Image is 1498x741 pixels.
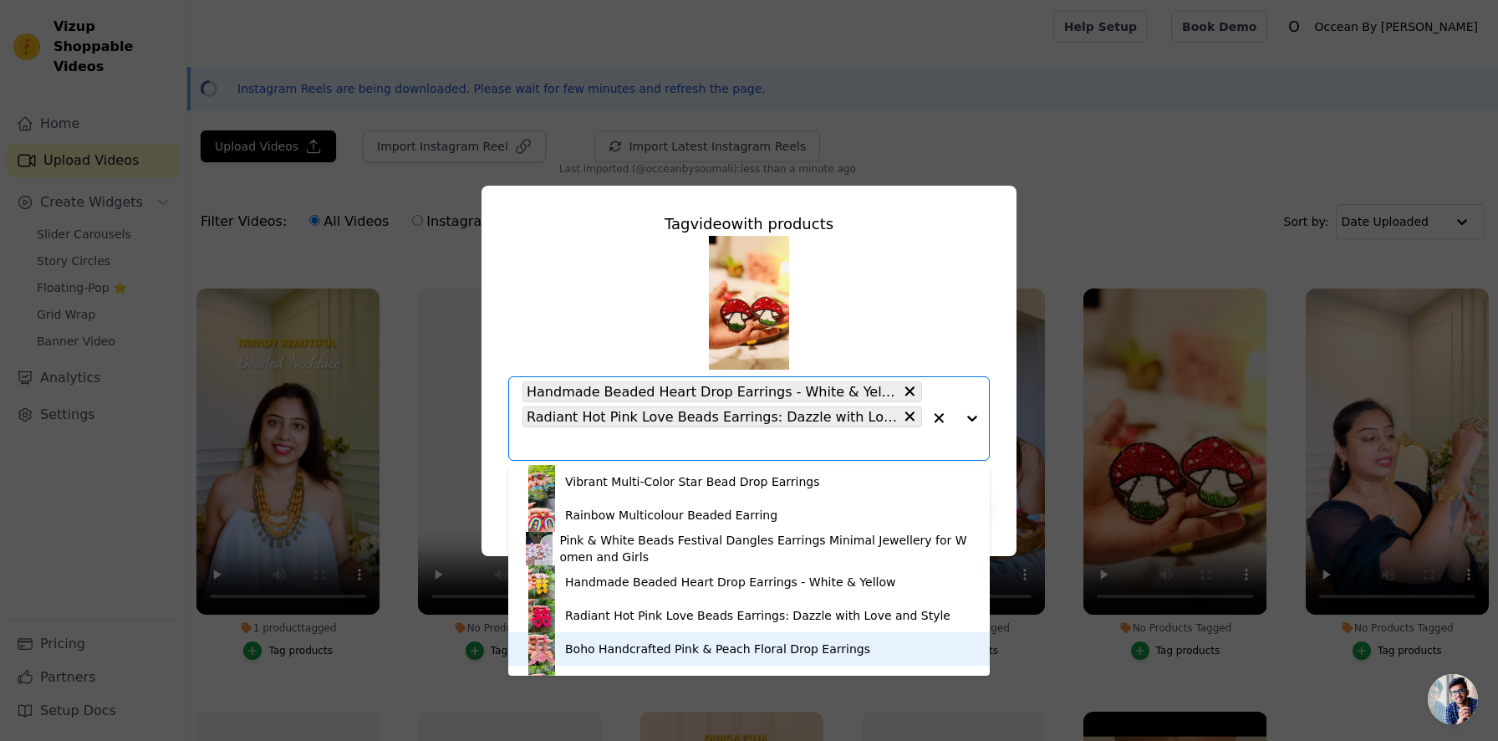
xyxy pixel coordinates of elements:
[565,607,950,624] div: Radiant Hot Pink Love Beads Earrings: Dazzle with Love and Style
[565,574,895,590] div: Handmade Beaded Heart Drop Earrings - White & Yellow
[525,666,558,699] img: product thumbnail
[527,406,898,427] span: Radiant Hot Pink Love Beads Earrings: Dazzle with Love and Style
[527,381,898,402] span: Handmade Beaded Heart Drop Earrings - White & Yellow
[565,507,777,524] div: Rainbow Multicolour Beaded Earring
[525,498,558,532] img: product thumbnail
[525,565,558,599] img: product thumbnail
[565,641,870,657] div: Boho Handcrafted Pink & Peach Floral Drop Earrings
[525,599,558,632] img: product thumbnail
[565,674,787,691] div: Handmade Red Chilli Beaded Earrings
[565,473,820,490] div: Vibrant Multi-Color Star Bead Drop Earrings
[508,212,990,236] div: Tag video with products
[525,532,553,565] img: product thumbnail
[525,465,558,498] img: product thumbnail
[1428,674,1478,724] a: Open chat
[559,532,973,565] div: Pink & White Beads Festival Dangles Earrings Minimal Jewellery for Women and Girls
[525,632,558,666] img: product thumbnail
[709,236,789,370] img: reel-preview-uh3v3x-7q.myshopify.com-3704575237495963868_74343121365.jpeg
